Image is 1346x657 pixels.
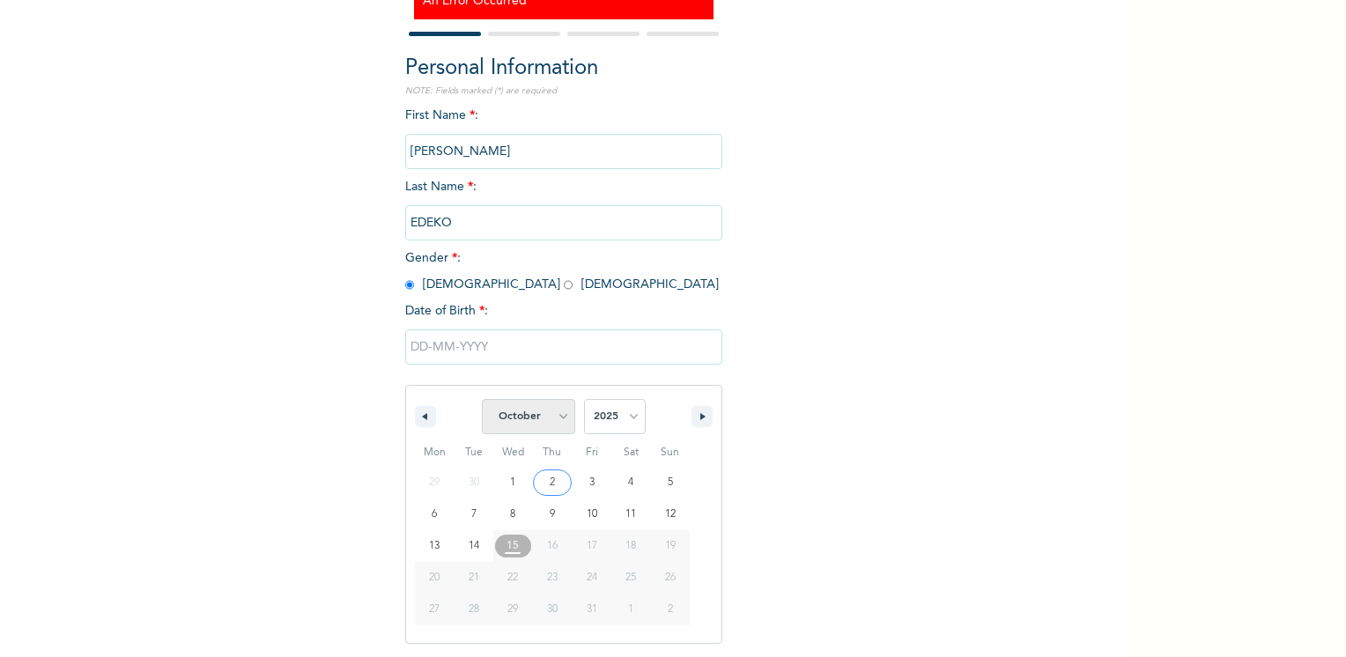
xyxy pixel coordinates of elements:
[665,530,676,562] span: 19
[455,498,494,530] button: 7
[587,498,597,530] span: 10
[665,498,676,530] span: 12
[650,530,690,562] button: 19
[628,467,633,498] span: 4
[550,467,555,498] span: 2
[455,594,494,625] button: 28
[572,562,611,594] button: 24
[415,439,455,467] span: Mon
[533,594,573,625] button: 30
[572,467,611,498] button: 3
[405,53,722,85] h2: Personal Information
[650,498,690,530] button: 12
[405,109,722,158] span: First Name :
[625,498,636,530] span: 11
[625,530,636,562] span: 18
[507,562,518,594] span: 22
[533,530,573,562] button: 16
[493,467,533,498] button: 1
[471,498,477,530] span: 7
[415,594,455,625] button: 27
[650,467,690,498] button: 5
[547,562,558,594] span: 23
[611,530,651,562] button: 18
[611,467,651,498] button: 4
[572,439,611,467] span: Fri
[405,134,722,169] input: Enter your first name
[405,205,722,240] input: Enter your last name
[493,594,533,625] button: 29
[429,594,440,625] span: 27
[415,562,455,594] button: 20
[493,530,533,562] button: 15
[572,530,611,562] button: 17
[533,439,573,467] span: Thu
[587,530,597,562] span: 17
[625,562,636,594] span: 25
[533,562,573,594] button: 23
[405,329,722,365] input: DD-MM-YYYY
[507,594,518,625] span: 29
[493,439,533,467] span: Wed
[668,467,673,498] span: 5
[405,252,719,291] span: Gender : [DEMOGRAPHIC_DATA] [DEMOGRAPHIC_DATA]
[415,530,455,562] button: 13
[533,498,573,530] button: 9
[429,530,440,562] span: 13
[469,562,479,594] span: 21
[405,302,488,321] span: Date of Birth :
[547,530,558,562] span: 16
[510,498,515,530] span: 8
[455,439,494,467] span: Tue
[493,562,533,594] button: 22
[507,530,519,562] span: 15
[455,562,494,594] button: 21
[650,562,690,594] button: 26
[589,467,595,498] span: 3
[469,530,479,562] span: 14
[469,594,479,625] span: 28
[572,498,611,530] button: 10
[550,498,555,530] span: 9
[405,181,722,229] span: Last Name :
[493,498,533,530] button: 8
[510,467,515,498] span: 1
[611,439,651,467] span: Sat
[572,594,611,625] button: 31
[587,562,597,594] span: 24
[533,467,573,498] button: 2
[587,594,597,625] span: 31
[611,498,651,530] button: 11
[415,498,455,530] button: 6
[611,562,651,594] button: 25
[405,85,722,98] p: NOTE: Fields marked (*) are required
[665,562,676,594] span: 26
[650,439,690,467] span: Sun
[429,562,440,594] span: 20
[432,498,437,530] span: 6
[547,594,558,625] span: 30
[455,530,494,562] button: 14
